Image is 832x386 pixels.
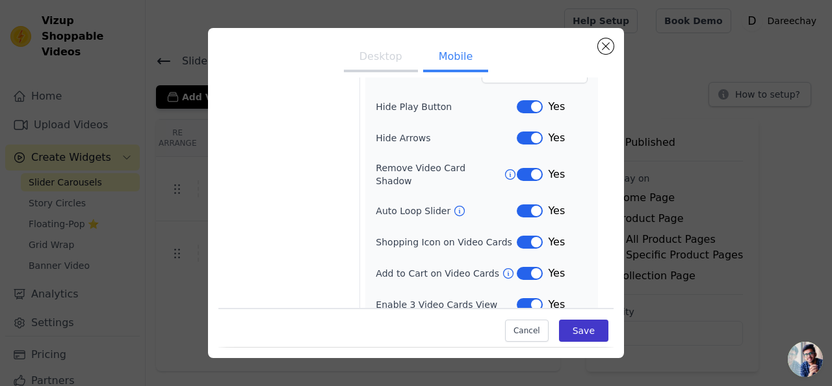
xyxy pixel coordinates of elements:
button: Cancel [505,320,549,342]
button: Close modal [598,38,614,54]
button: Desktop [344,44,418,72]
label: Hide Play Button [376,100,517,113]
button: Save [559,320,608,342]
span: Yes [548,130,565,146]
label: Enable 3 Video Cards View [376,298,517,311]
label: Add to Cart on Video Cards [376,267,502,280]
label: Remove Video Card Shadow [376,161,504,187]
label: Hide Arrows [376,131,517,145]
span: Yes [548,203,565,219]
a: Open chat [788,342,823,377]
span: Yes [548,99,565,115]
label: Auto Loop Slider [376,204,453,217]
span: Yes [548,266,565,281]
label: Shopping Icon on Video Cards [376,236,512,249]
span: Yes [548,297,565,312]
button: Mobile [423,44,488,72]
span: Yes [548,167,565,182]
span: Yes [548,234,565,250]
